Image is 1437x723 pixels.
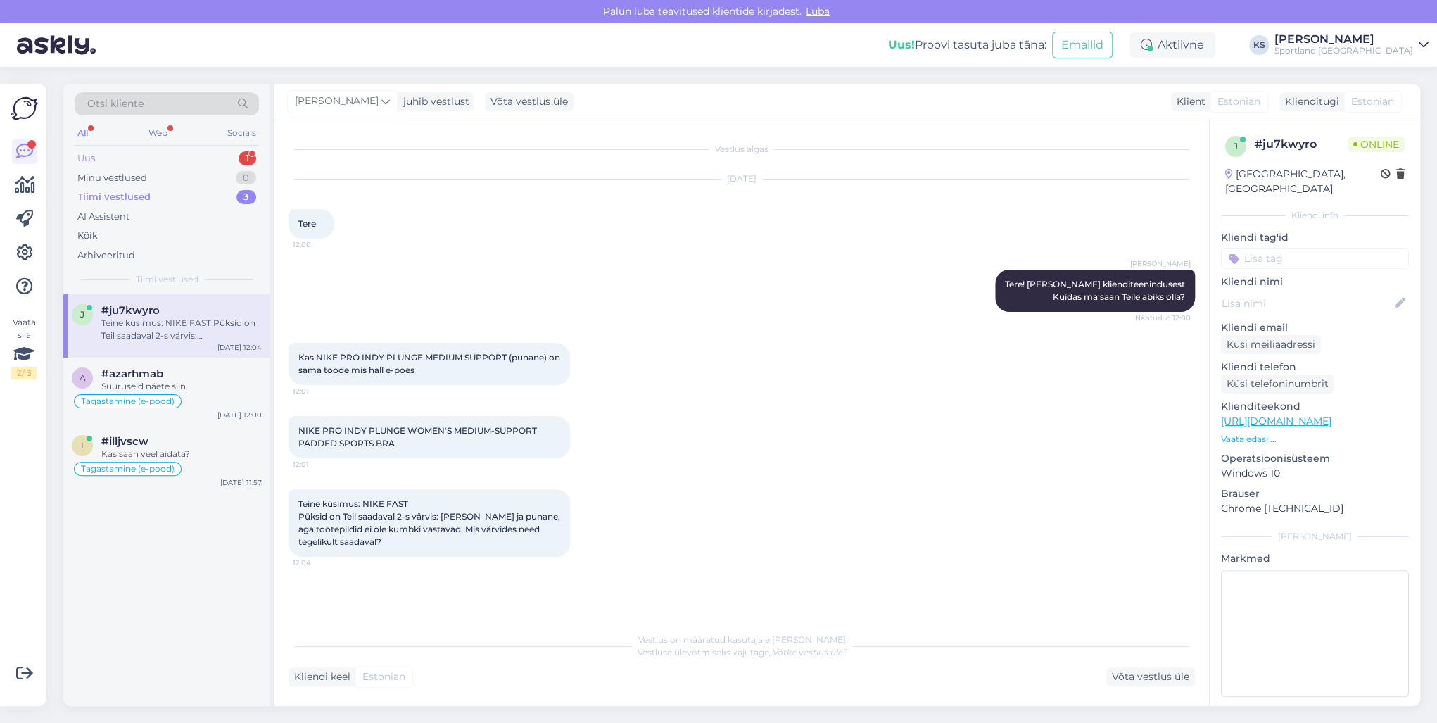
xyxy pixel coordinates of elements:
[1129,32,1215,58] div: Aktiivne
[77,229,98,243] div: Kõik
[1222,296,1393,311] input: Lisa nimi
[1217,94,1260,109] span: Estonian
[1221,375,1334,394] div: Küsi telefoninumbrit
[101,317,262,342] div: Teine küsimus: NIKE FAST Püksid on Teil saadaval 2-s värvis: [PERSON_NAME] ja punane, aga tootepi...
[81,397,175,405] span: Tagastamine (e-pood)
[289,143,1195,156] div: Vestlus algas
[293,558,346,568] span: 12:04
[81,440,84,451] span: i
[101,435,148,448] span: #illjvscw
[146,124,170,142] div: Web
[638,647,847,658] span: Vestluse ülevõtmiseks vajutage
[298,218,316,229] span: Tere
[101,448,262,460] div: Kas saan veel aidata?
[217,410,262,420] div: [DATE] 12:00
[1274,45,1413,56] div: Sportland [GEOGRAPHIC_DATA]
[77,171,147,185] div: Minu vestlused
[638,634,846,645] span: Vestlus on määratud kasutajale [PERSON_NAME]
[81,465,175,473] span: Tagastamine (e-pood)
[11,316,37,379] div: Vaata siia
[293,459,346,470] span: 12:01
[289,669,350,684] div: Kliendi keel
[1221,433,1409,446] p: Vaata edasi ...
[1279,94,1339,109] div: Klienditugi
[236,190,256,204] div: 3
[1348,137,1405,152] span: Online
[1221,466,1409,481] p: Windows 10
[1221,399,1409,414] p: Klienditeekond
[1221,551,1409,566] p: Märkmed
[1274,34,1429,56] a: [PERSON_NAME]Sportland [GEOGRAPHIC_DATA]
[1221,275,1409,289] p: Kliendi nimi
[239,151,256,165] div: 1
[1255,136,1348,153] div: # ju7kwyro
[11,95,38,122] img: Askly Logo
[1135,313,1191,323] span: Nähtud ✓ 12:00
[398,94,469,109] div: juhib vestlust
[77,210,129,224] div: AI Assistent
[75,124,91,142] div: All
[77,249,135,263] div: Arhiveeritud
[1234,141,1238,151] span: j
[1249,35,1269,55] div: KS
[1052,32,1113,58] button: Emailid
[1221,530,1409,543] div: [PERSON_NAME]
[298,425,539,448] span: NIKE PRO INDY PLUNGE WOMEN'S MEDIUM-SUPPORT PADDED SPORTS BRA
[224,124,259,142] div: Socials
[101,304,160,317] span: #ju7kwyro
[888,38,915,51] b: Uus!
[1221,320,1409,335] p: Kliendi email
[1221,335,1321,354] div: Küsi meiliaadressi
[1221,486,1409,501] p: Brauser
[289,172,1195,185] div: [DATE]
[101,367,163,380] span: #azarhmab
[888,37,1046,54] div: Proovi tasuta juba täna:
[802,5,834,18] span: Luba
[1221,248,1409,269] input: Lisa tag
[77,151,95,165] div: Uus
[1221,360,1409,375] p: Kliendi telefon
[293,386,346,396] span: 12:01
[80,372,86,383] span: a
[1221,209,1409,222] div: Kliendi info
[1225,167,1381,196] div: [GEOGRAPHIC_DATA], [GEOGRAPHIC_DATA]
[1221,501,1409,516] p: Chrome [TECHNICAL_ID]
[293,239,346,250] span: 12:00
[101,380,262,393] div: Suuruseid näete siin.
[485,92,574,111] div: Võta vestlus üle
[1221,415,1331,427] a: [URL][DOMAIN_NAME]
[136,273,198,286] span: Tiimi vestlused
[1171,94,1205,109] div: Klient
[1221,230,1409,245] p: Kliendi tag'id
[1221,451,1409,466] p: Operatsioonisüsteem
[80,309,84,320] span: j
[87,96,144,111] span: Otsi kliente
[217,342,262,353] div: [DATE] 12:04
[298,498,562,547] span: Teine küsimus: NIKE FAST Püksid on Teil saadaval 2-s värvis: [PERSON_NAME] ja punane, aga tootepi...
[1005,279,1185,302] span: Tere! [PERSON_NAME] klienditeenindusest Kuidas ma saan Teile abiks olla?
[769,647,847,658] i: „Võtke vestlus üle”
[1351,94,1394,109] span: Estonian
[11,367,37,379] div: 2 / 3
[77,190,151,204] div: Tiimi vestlused
[220,477,262,488] div: [DATE] 11:57
[298,352,562,375] span: Kas NIKE PRO INDY PLUNGE MEDIUM SUPPORT (punane) on sama toode mis hall e-poes
[1130,258,1191,269] span: [PERSON_NAME]
[295,94,379,109] span: [PERSON_NAME]
[1274,34,1413,45] div: [PERSON_NAME]
[236,171,256,185] div: 0
[1106,667,1195,686] div: Võta vestlus üle
[362,669,405,684] span: Estonian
